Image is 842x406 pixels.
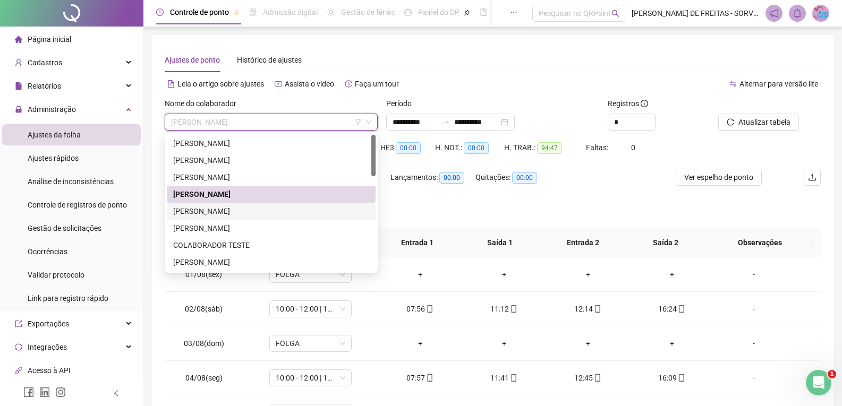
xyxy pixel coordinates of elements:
[275,80,282,88] span: youtube
[15,106,22,113] span: lock
[639,338,705,349] div: +
[355,80,399,88] span: Faça um tour
[387,338,454,349] div: +
[171,114,371,130] span: AURITANIA SILVA
[173,137,369,149] div: [PERSON_NAME]
[808,173,817,182] span: upload
[722,303,785,315] div: -
[441,118,450,126] span: to
[167,80,175,88] span: file-text
[404,8,412,16] span: dashboard
[173,222,369,234] div: [PERSON_NAME]
[177,80,264,88] span: Leia o artigo sobre ajustes
[167,237,376,254] div: COLABORADOR TESTE
[28,58,62,67] span: Cadastros
[471,303,538,315] div: 11:12
[170,8,229,16] span: Controle de ponto
[185,270,222,279] span: 01/08(sex)
[185,374,223,382] span: 04/08(seg)
[435,142,504,154] div: H. NOT.:
[173,154,369,166] div: [PERSON_NAME]
[555,338,622,349] div: +
[632,7,759,19] span: [PERSON_NAME] DE FREITAS - SORVETERIA MEGA GELATTO SERVICE
[28,105,76,114] span: Administração
[173,205,369,217] div: [PERSON_NAME]
[624,228,707,257] th: Saída 2
[480,8,487,16] span: book
[475,171,557,184] div: Quitações:
[739,80,818,88] span: Alternar para versão lite
[458,228,541,257] th: Saída 1
[471,372,538,384] div: 11:41
[327,8,335,16] span: sun
[387,372,454,384] div: 07:57
[537,142,562,154] span: 94:47
[167,135,376,152] div: ALINE GOMES DE PINHO
[15,320,22,327] span: export
[28,35,71,44] span: Página inicial
[173,256,369,268] div: [PERSON_NAME]
[722,372,785,384] div: -
[390,171,475,184] div: Lançamentos:
[722,269,785,280] div: -
[504,142,586,154] div: H. TRAB.:
[39,387,50,398] span: linkedin
[509,374,517,382] span: mobile
[167,169,376,186] div: ANDRE LUIZ MORAIS DE ASSIS
[28,247,67,256] span: Ocorrências
[263,8,318,16] span: Admissão digital
[510,8,517,16] span: ellipsis
[173,171,369,183] div: [PERSON_NAME]
[387,303,454,315] div: 07:56
[677,374,685,382] span: mobile
[55,387,66,398] span: instagram
[376,228,458,257] th: Entrada 1
[586,143,610,152] span: Faltas:
[276,301,345,317] span: 10:00 - 12:00 | 13:00 - 18:20
[738,116,790,128] span: Atualizar tabela
[387,269,454,280] div: +
[365,119,372,125] span: down
[167,186,376,203] div: AURITANIA SILVA
[23,387,34,398] span: facebook
[28,177,114,186] span: Análise de inconsistências
[718,114,799,131] button: Atualizar tabela
[167,203,376,220] div: BARBARA BEATRIZ GAMA BORGES
[639,372,705,384] div: 16:09
[677,305,685,313] span: mobile
[418,8,460,16] span: Painel do DP
[28,366,71,375] span: Acesso à API
[639,269,705,280] div: +
[28,131,81,139] span: Ajustes da folha
[28,343,67,351] span: Integrações
[184,339,224,348] span: 03/08(dom)
[276,266,345,282] span: FOLGA
[541,228,624,257] th: Entrada 2
[355,119,361,125] span: filter
[512,172,537,184] span: 00:00
[386,98,419,109] label: Período
[345,80,352,88] span: history
[769,8,779,18] span: notification
[15,367,22,374] span: api
[729,80,737,88] span: swap
[28,271,84,279] span: Validar protocolo
[555,303,622,315] div: 12:14
[828,370,836,378] span: 1
[185,305,223,313] span: 02/08(sáb)
[727,118,734,126] span: reload
[15,82,22,90] span: file
[165,56,220,64] span: Ajustes de ponto
[341,8,395,16] span: Gestão de férias
[28,201,127,209] span: Controle de registros de ponto
[285,80,334,88] span: Assista o vídeo
[813,5,829,21] img: 80483
[611,10,619,18] span: search
[28,319,69,328] span: Exportações
[806,370,831,395] iframe: Intercom live chat
[28,294,108,303] span: Link para registro rápido
[167,220,376,237] div: CATARINA COSTA ALENCAR
[509,305,517,313] span: mobile
[167,254,376,271] div: ESTEFANNE BEZERRA OLIVEIRA
[684,171,753,183] span: Ver espelho de ponto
